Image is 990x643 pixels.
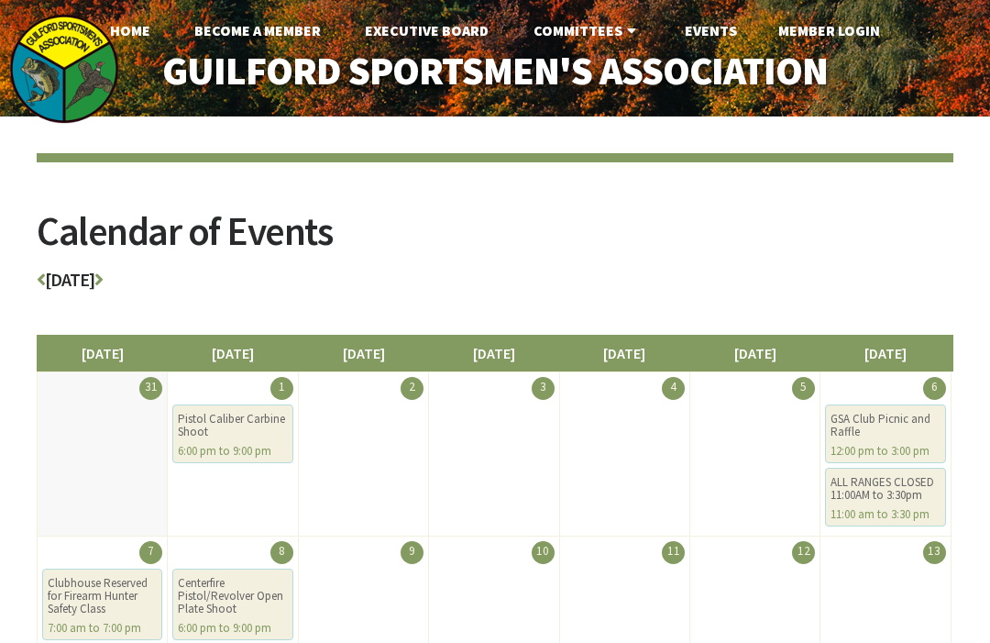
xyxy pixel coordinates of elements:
div: 7 [139,541,162,564]
a: Home [95,12,165,49]
div: 5 [792,377,815,400]
div: 8 [270,541,293,564]
a: Guilford Sportsmen's Association [128,37,862,105]
div: 7:00 am to 7:00 pm [48,622,157,635]
div: 4 [662,377,685,400]
img: logo_sm.png [9,14,119,124]
li: [DATE] [428,335,559,371]
div: 31 [139,377,162,400]
div: 13 [923,541,946,564]
li: [DATE] [37,335,168,371]
a: Committees [519,12,655,49]
div: GSA Club Picnic and Raffle [830,413,940,438]
div: Pistol Caliber Carbine Shoot [178,413,287,438]
a: Become A Member [180,12,335,49]
div: 11:00 am to 3:30 pm [830,508,940,521]
div: 12:00 pm to 3:00 pm [830,445,940,458]
div: ALL RANGES CLOSED 11:00AM to 3:30pm [830,476,940,502]
div: Clubhouse Reserved for Firearm Hunter Safety Class [48,577,157,615]
div: 9 [401,541,423,564]
a: Executive Board [350,12,503,49]
div: 6:00 pm to 9:00 pm [178,445,287,458]
li: [DATE] [689,335,820,371]
div: 6 [923,377,946,400]
li: [DATE] [819,335,951,371]
li: [DATE] [298,335,429,371]
div: 12 [792,541,815,564]
div: 1 [270,377,293,400]
a: Member Login [764,12,895,49]
div: 6:00 pm to 9:00 pm [178,622,287,635]
div: 11 [662,541,685,564]
div: 2 [401,377,423,400]
a: Events [670,12,752,49]
div: Centerfire Pistol/Revolver Open Plate Shoot [178,577,287,615]
div: 10 [532,541,555,564]
h2: Calendar of Events [37,211,953,271]
li: [DATE] [167,335,298,371]
li: [DATE] [559,335,690,371]
h3: [DATE] [37,271,953,298]
div: 3 [532,377,555,400]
